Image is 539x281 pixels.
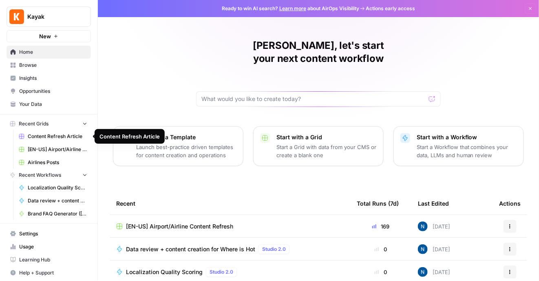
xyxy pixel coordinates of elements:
a: Data review + content creation for Where is HotStudio 2.0 [116,244,344,254]
span: Kayak [27,13,77,21]
a: [EN-US] Airport/Airline Content Refresh [116,222,344,231]
button: Start with a GridStart a Grid with data from your CMS or create a blank one [253,126,384,166]
span: Data review + content creation for Where is Hot [28,197,87,204]
span: Insights [19,75,87,82]
span: Ready to win AI search? about AirOps Visibility [222,5,359,12]
div: [DATE] [418,222,450,231]
button: Workspace: Kayak [7,7,91,27]
span: Data review + content creation for Where is Hot [126,245,255,253]
span: Actions early access [366,5,415,12]
span: [EN-US] Airport/Airline Content Refresh [126,222,233,231]
span: Settings [19,230,87,237]
img: n7pe0zs00y391qjouxmgrq5783et [418,244,428,254]
span: [EN-US] Airport/Airline Content Refresh [28,146,87,153]
p: Start with a Template [136,133,236,141]
button: New [7,30,91,42]
a: Usage [7,240,91,253]
p: Start a Grid with data from your CMS or create a blank one [276,143,377,159]
a: Localization Quality ScoringStudio 2.0 [116,267,344,277]
span: Learning Hub [19,256,87,263]
a: Browse [7,59,91,72]
span: New [39,32,51,40]
button: Start with a WorkflowStart a Workflow that combines your data, LLMs and human review [393,126,524,166]
a: Learning Hub [7,253,91,266]
a: Localization Quality Scoring [15,181,91,194]
a: Airlines Posts [15,156,91,169]
a: Settings [7,227,91,240]
button: Recent Workflows [7,169,91,181]
span: Recent Grids [19,120,49,127]
p: Start with a Grid [276,133,377,141]
span: Opportunities [19,88,87,95]
div: Total Runs (7d) [357,192,399,215]
button: Help + Support [7,266,91,279]
span: Localization Quality Scoring [126,268,203,276]
img: Kayak Logo [9,9,24,24]
div: 0 [357,268,405,276]
span: Airlines Posts [28,159,87,166]
a: Home [7,46,91,59]
span: Recent Workflows [19,171,61,179]
p: Start with a Workflow [417,133,517,141]
div: Recent [116,192,344,215]
span: Browse [19,61,87,69]
div: Last Edited [418,192,449,215]
button: Start with a TemplateLaunch best-practice driven templates for content creation and operations [113,126,243,166]
span: Content Refresh Article [28,133,87,140]
img: n7pe0zs00y391qjouxmgrq5783et [418,267,428,277]
img: n7pe0zs00y391qjouxmgrq5783et [418,222,428,231]
a: [EN-US] Airport/Airline Content Refresh [15,143,91,156]
span: Your Data [19,101,87,108]
a: Opportunities [7,85,91,98]
h1: [PERSON_NAME], let's start your next content workflow [196,39,441,65]
span: Brand FAQ Generator ([PERSON_NAME]) [28,210,87,217]
span: Studio 2.0 [210,268,233,276]
div: 0 [357,245,405,253]
div: Actions [499,192,521,215]
p: Start a Workflow that combines your data, LLMs and human review [417,143,517,159]
span: Home [19,48,87,56]
a: Content Refresh Article [15,130,91,143]
span: Usage [19,243,87,250]
a: Data review + content creation for Where is Hot [15,194,91,207]
span: Localization Quality Scoring [28,184,87,191]
p: Launch best-practice driven templates for content creation and operations [136,143,236,159]
a: Insights [7,72,91,85]
div: [DATE] [418,267,450,277]
a: Brand FAQ Generator ([PERSON_NAME]) [15,207,91,220]
div: 169 [357,222,405,231]
input: What would you like to create today? [201,95,426,103]
div: [DATE] [418,244,450,254]
a: Learn more [279,5,306,11]
span: Studio 2.0 [262,246,286,253]
a: Your Data [7,98,91,111]
span: Help + Support [19,269,87,277]
button: Recent Grids [7,118,91,130]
